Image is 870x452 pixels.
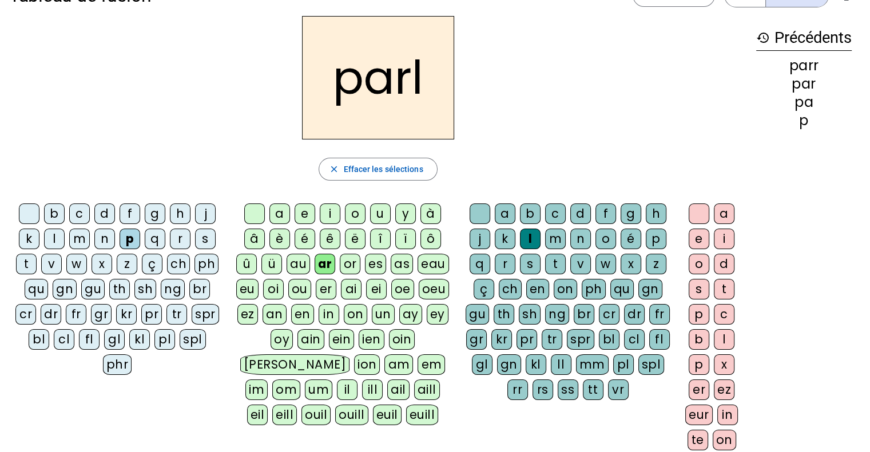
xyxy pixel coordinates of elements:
div: j [470,229,490,249]
span: Effacer les sélections [343,162,423,176]
div: ç [474,279,494,299]
div: te [688,430,708,450]
div: ch [499,279,522,299]
div: gu [466,304,489,325]
div: p [120,229,140,249]
div: ou [288,279,311,299]
div: spr [192,304,219,325]
div: euil [373,405,402,425]
div: x [621,254,641,274]
div: ez [237,304,258,325]
div: am [384,354,413,375]
div: q [470,254,490,274]
div: rs [533,379,553,400]
div: spl [180,329,206,350]
div: u [370,203,391,224]
div: î [370,229,391,249]
div: on [713,430,736,450]
div: cl [624,329,645,350]
div: ei [366,279,387,299]
div: ai [341,279,361,299]
div: o [345,203,366,224]
div: à [420,203,441,224]
div: br [574,304,594,325]
div: s [195,229,216,249]
div: z [117,254,137,274]
div: e [295,203,315,224]
div: tr [542,329,562,350]
div: s [520,254,541,274]
div: ng [161,279,185,299]
div: ein [329,329,355,350]
div: g [145,203,165,224]
div: spr [567,329,594,350]
div: r [170,229,190,249]
h3: Précédents [756,25,852,51]
div: p [689,354,709,375]
div: cr [599,304,619,325]
div: ô [420,229,441,249]
div: ouill [335,405,368,425]
div: eu [236,279,259,299]
div: pl [613,354,634,375]
mat-icon: close [328,164,339,174]
div: fl [79,329,100,350]
div: oi [263,279,284,299]
div: om [272,379,300,400]
div: qu [610,279,634,299]
div: kl [526,354,546,375]
div: th [109,279,130,299]
div: ien [359,329,384,350]
div: d [714,254,734,274]
div: ion [354,354,380,375]
div: h [646,203,666,224]
div: ez [714,379,734,400]
div: gl [104,329,125,350]
div: bl [599,329,619,350]
div: ch [167,254,190,274]
div: eau [418,254,449,274]
div: en [291,304,314,325]
div: t [714,279,734,299]
div: as [391,254,413,274]
div: pl [154,329,175,350]
div: é [621,229,641,249]
div: e [689,229,709,249]
div: fl [649,329,670,350]
div: t [545,254,566,274]
div: fr [66,304,86,325]
div: sh [134,279,156,299]
div: o [689,254,709,274]
div: n [570,229,591,249]
div: es [365,254,386,274]
div: c [714,304,734,325]
div: kr [116,304,137,325]
div: v [570,254,591,274]
div: l [520,229,541,249]
div: ey [427,304,448,325]
div: c [69,203,90,224]
div: m [545,229,566,249]
div: em [418,354,445,375]
div: x [714,354,734,375]
mat-icon: history [756,31,770,45]
div: ar [315,254,335,274]
div: w [595,254,616,274]
div: eil [247,405,268,425]
div: er [316,279,336,299]
div: z [646,254,666,274]
div: bl [29,329,49,350]
div: en [526,279,549,299]
div: a [269,203,290,224]
div: l [714,329,734,350]
div: ç [142,254,162,274]
div: v [41,254,62,274]
div: a [714,203,734,224]
div: ay [399,304,422,325]
div: eur [685,405,713,425]
div: d [94,203,115,224]
div: oin [389,329,415,350]
div: pr [141,304,162,325]
div: ll [551,354,571,375]
div: ng [545,304,569,325]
